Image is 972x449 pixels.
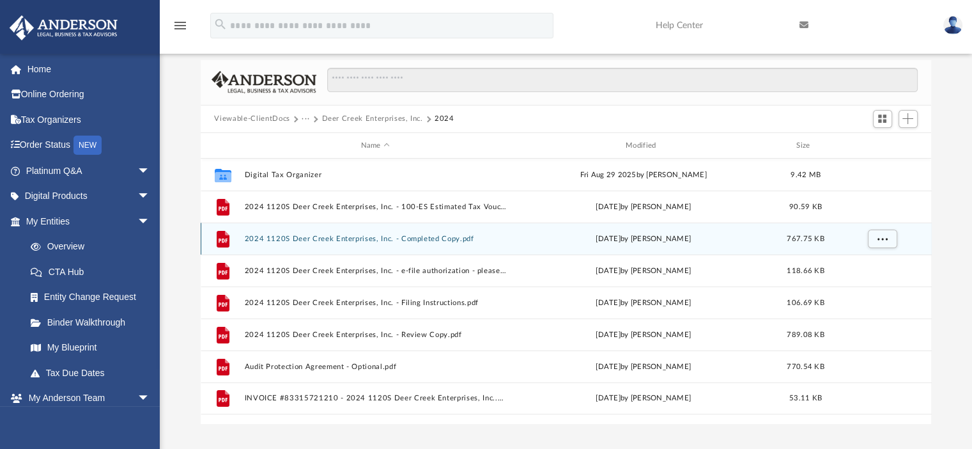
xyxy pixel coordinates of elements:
[213,17,228,31] i: search
[18,234,169,260] a: Overview
[789,395,821,402] span: 53.11 KB
[244,171,506,179] button: Digital Tax Organizer
[9,56,169,82] a: Home
[512,201,774,213] div: [DATE] by [PERSON_NAME]
[787,363,824,370] span: 770.54 KB
[18,310,169,335] a: Binder Walkthrough
[243,140,506,152] div: Name
[244,203,506,211] button: 2024 1120S Deer Creek Enterprises, Inc. - 100-ES Estimated Tax Vouchers.pdf
[512,361,774,373] div: [DATE] by [PERSON_NAME]
[206,140,238,152] div: id
[9,82,169,107] a: Online Ordering
[137,209,163,235] span: arrow_drop_down
[512,265,774,277] div: [DATE] by [PERSON_NAME]
[9,209,169,234] a: My Entitiesarrow_drop_down
[214,113,289,125] button: Viewable-ClientDocs
[327,68,917,92] input: Search files and folders
[137,386,163,412] span: arrow_drop_down
[512,329,774,341] div: [DATE] by [PERSON_NAME]
[302,113,310,125] button: ···
[18,335,163,361] a: My Blueprint
[18,360,169,386] a: Tax Due Dates
[321,113,422,125] button: Deer Creek Enterprises, Inc.
[787,331,824,338] span: 789.08 KB
[73,136,102,155] div: NEW
[9,184,169,209] a: Digital Productsarrow_drop_down
[512,233,774,245] div: [DATE] by [PERSON_NAME]
[787,299,824,306] span: 106.69 KB
[435,113,454,125] button: 2024
[787,235,824,242] span: 767.75 KB
[512,297,774,309] div: [DATE] by [PERSON_NAME]
[9,158,169,184] a: Platinum Q&Aarrow_drop_down
[18,259,169,285] a: CTA Hub
[137,158,163,184] span: arrow_drop_down
[789,203,821,210] span: 90.59 KB
[787,267,824,274] span: 118.66 KB
[201,159,932,423] div: grid
[244,331,506,339] button: 2024 1120S Deer Creek Enterprises, Inc. - Review Copy.pdf
[244,363,506,371] button: Audit Protection Agreement - Optional.pdf
[9,132,169,159] a: Order StatusNEW
[837,140,926,152] div: id
[780,140,831,152] div: Size
[244,235,506,243] button: 2024 1120S Deer Creek Enterprises, Inc. - Completed Copy.pdf
[6,15,121,40] img: Anderson Advisors Platinum Portal
[173,18,188,33] i: menu
[943,16,962,35] img: User Pic
[512,169,774,181] div: Fri Aug 29 2025 by [PERSON_NAME]
[244,267,506,275] button: 2024 1120S Deer Creek Enterprises, Inc. - e-file authorization - please sign.pdf
[512,393,774,405] div: [DATE] by [PERSON_NAME]
[791,171,821,178] span: 9.42 MB
[873,110,892,128] button: Switch to Grid View
[867,230,897,249] button: More options
[244,395,506,403] button: INVOICE #83315721210 - 2024 1120S Deer Creek Enterprises, Inc..pdf
[173,24,188,33] a: menu
[137,184,163,210] span: arrow_drop_down
[18,285,169,310] a: Entity Change Request
[9,386,163,411] a: My Anderson Teamarrow_drop_down
[244,299,506,307] button: 2024 1120S Deer Creek Enterprises, Inc. - Filing Instructions.pdf
[512,140,775,152] div: Modified
[9,107,169,132] a: Tax Organizers
[899,110,918,128] button: Add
